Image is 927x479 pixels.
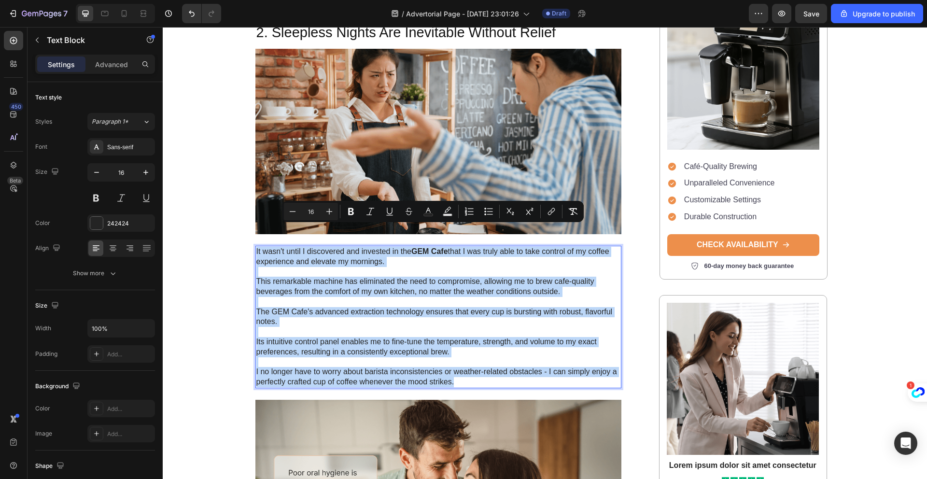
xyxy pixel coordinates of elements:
div: Color [35,404,50,413]
div: Add... [107,430,153,438]
p: 7 [63,8,68,19]
div: Text style [35,93,62,102]
div: Size [35,166,61,179]
div: Add... [107,405,153,413]
iframe: Design area [163,27,927,479]
div: Sans-serif [107,143,153,152]
img: gempages_581805375498486540-75fe3b70-f587-42b7-b588-e3173afd71f6.png [504,276,656,428]
p: 60-day money back guarantee [541,235,631,243]
button: Save [795,4,827,23]
div: 242424 [107,219,153,228]
div: Background [35,380,82,393]
div: Color [35,219,50,227]
p: Advanced [95,59,128,70]
div: Styles [35,117,52,126]
div: Padding [35,350,57,358]
div: Add... [107,350,153,359]
div: Show more [73,268,118,278]
div: Rich Text Editor. Editing area: main [93,219,459,361]
div: Image [35,429,52,438]
div: Size [35,299,61,312]
div: Font [35,142,47,151]
button: Paragraph 1* [87,113,155,130]
p: Settings [48,59,75,70]
div: Undo/Redo [182,4,221,23]
p: Café-Quality Brewing [521,135,612,145]
p: It wasn't until I discovered and invested in the that I was truly able to take control of my coff... [94,220,458,360]
p: CHECK AVAILABILITY [534,213,616,223]
p: Customizable Settings [521,168,612,178]
div: Beta [7,177,23,184]
div: Width [35,324,51,333]
div: Upgrade to publish [839,9,915,19]
p: Durable Construction [521,185,612,195]
a: CHECK AVAILABILITY [505,207,657,229]
span: / [402,9,404,19]
div: Align [35,242,62,255]
button: 7 [4,4,72,23]
div: Shape [35,460,66,473]
span: Paragraph 1* [92,117,128,126]
div: Editor contextual toolbar [282,201,584,222]
p: Unparalleled Convenience [521,152,612,162]
p: Lorem ipsum dolor sit amet consectetur [505,434,655,444]
div: Open Intercom Messenger [894,432,917,455]
span: Draft [552,9,566,18]
span: Advertorial Page - [DATE] 23:01:26 [406,9,519,19]
p: Text Block [47,34,129,46]
button: Upgrade to publish [831,4,923,23]
div: 450 [9,103,23,111]
input: Auto [88,320,154,337]
img: gempages_581805375498486540-9a0fe493-4dcb-4c3d-b78f-9c47dfa2a972.png [93,22,459,207]
strong: GEM Cafe [249,220,285,228]
span: Save [803,10,819,18]
button: Show more [35,265,155,282]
